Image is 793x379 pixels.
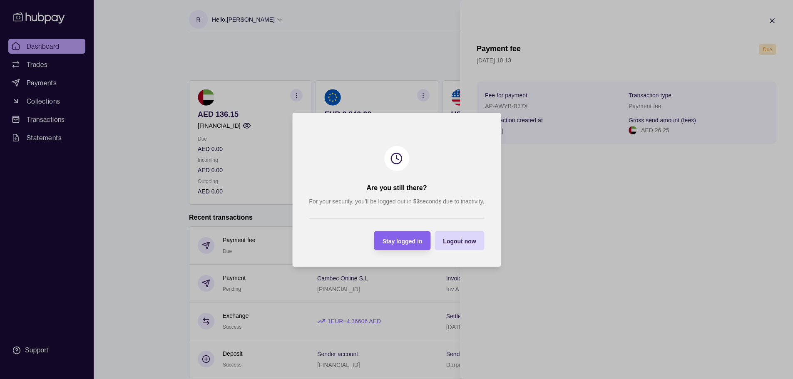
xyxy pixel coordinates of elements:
[374,231,430,250] button: Stay logged in
[443,238,476,244] span: Logout now
[413,198,420,205] strong: 53
[366,183,427,193] h2: Are you still there?
[309,197,484,206] p: For your security, you’ll be logged out in seconds due to inactivity.
[382,238,422,244] span: Stay logged in
[435,231,484,250] button: Logout now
